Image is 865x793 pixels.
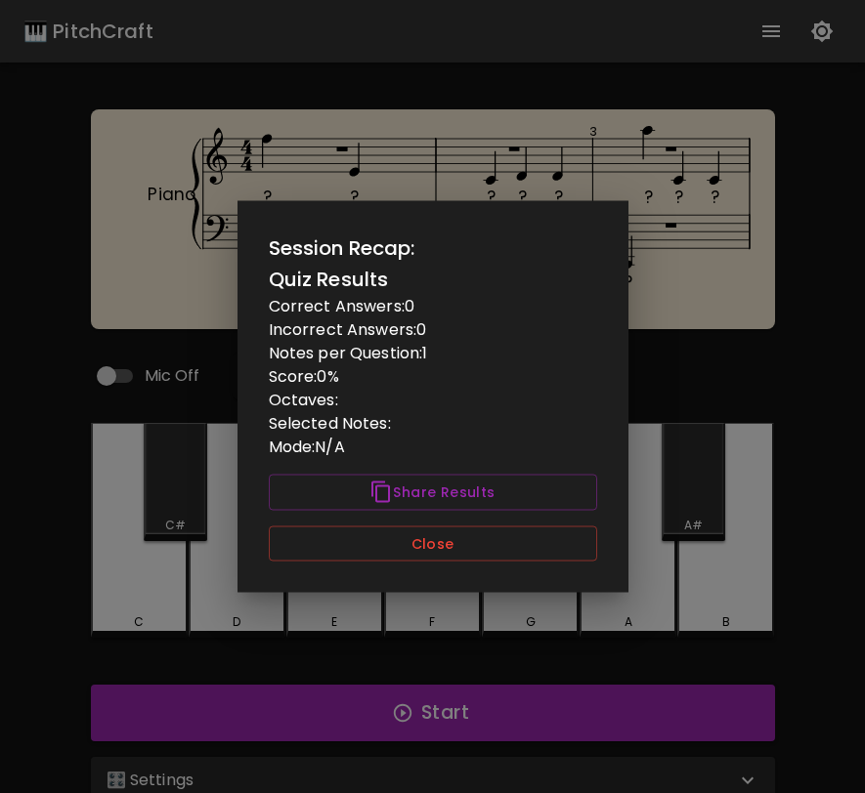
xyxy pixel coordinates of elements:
[269,264,597,295] h6: Quiz Results
[269,318,597,342] p: Incorrect Answers: 0
[269,412,597,436] p: Selected Notes:
[269,389,597,412] p: Octaves:
[269,342,597,365] p: Notes per Question: 1
[269,232,597,264] h2: Session Recap:
[269,365,597,389] p: Score: 0 %
[269,475,597,511] button: Share Results
[269,436,597,459] p: Mode: N/A
[269,525,597,562] button: Close
[269,295,597,318] p: Correct Answers: 0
